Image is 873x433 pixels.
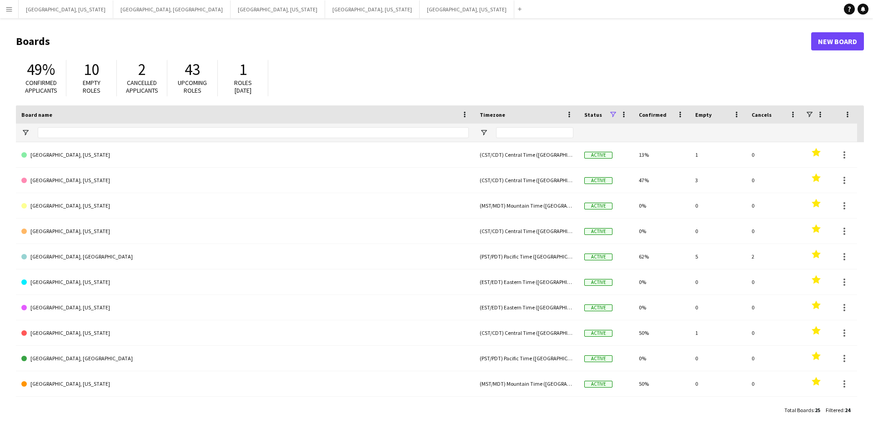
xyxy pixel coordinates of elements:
[474,168,579,193] div: (CST/CDT) Central Time ([GEOGRAPHIC_DATA] & [GEOGRAPHIC_DATA])
[126,79,158,95] span: Cancelled applicants
[784,407,813,413] span: Total Boards
[138,60,146,80] span: 2
[21,269,469,295] a: [GEOGRAPHIC_DATA], [US_STATE]
[21,346,469,371] a: [GEOGRAPHIC_DATA], [GEOGRAPHIC_DATA]
[690,142,746,167] div: 1
[633,397,690,422] div: 0%
[690,397,746,422] div: 0
[752,111,772,118] span: Cancels
[633,219,690,244] div: 0%
[21,244,469,269] a: [GEOGRAPHIC_DATA], [GEOGRAPHIC_DATA]
[633,371,690,396] div: 50%
[633,346,690,371] div: 0%
[474,371,579,396] div: (MST/MDT) Mountain Time ([GEOGRAPHIC_DATA] & [GEOGRAPHIC_DATA])
[746,295,803,320] div: 0
[21,371,469,397] a: [GEOGRAPHIC_DATA], [US_STATE]
[325,0,420,18] button: [GEOGRAPHIC_DATA], [US_STATE]
[480,111,505,118] span: Timezone
[584,381,612,388] span: Active
[185,60,200,80] span: 43
[21,397,469,422] a: [GEOGRAPHIC_DATA], [GEOGRAPHIC_DATA]
[690,295,746,320] div: 0
[690,371,746,396] div: 0
[480,129,488,137] button: Open Filter Menu
[21,168,469,193] a: [GEOGRAPHIC_DATA], [US_STATE]
[746,244,803,269] div: 2
[633,168,690,193] div: 47%
[690,269,746,294] div: 0
[633,295,690,320] div: 0%
[784,401,820,419] div: :
[746,397,803,422] div: 0
[584,254,612,260] span: Active
[474,219,579,244] div: (CST/CDT) Central Time ([GEOGRAPHIC_DATA] & [GEOGRAPHIC_DATA])
[690,219,746,244] div: 0
[584,111,602,118] span: Status
[845,407,850,413] span: 24
[633,142,690,167] div: 13%
[690,244,746,269] div: 5
[815,407,820,413] span: 25
[746,269,803,294] div: 0
[239,60,247,80] span: 1
[178,79,207,95] span: Upcoming roles
[690,346,746,371] div: 0
[474,193,579,218] div: (MST/MDT) Mountain Time ([GEOGRAPHIC_DATA] & [GEOGRAPHIC_DATA])
[695,111,712,118] span: Empty
[83,79,100,95] span: Empty roles
[231,0,325,18] button: [GEOGRAPHIC_DATA], [US_STATE]
[746,346,803,371] div: 0
[826,407,843,413] span: Filtered
[21,142,469,168] a: [GEOGRAPHIC_DATA], [US_STATE]
[584,203,612,209] span: Active
[84,60,99,80] span: 10
[584,152,612,159] span: Active
[690,193,746,218] div: 0
[25,79,57,95] span: Confirmed applicants
[633,193,690,218] div: 0%
[633,320,690,345] div: 50%
[746,320,803,345] div: 0
[27,60,55,80] span: 49%
[584,279,612,286] span: Active
[633,269,690,294] div: 0%
[21,219,469,244] a: [GEOGRAPHIC_DATA], [US_STATE]
[496,127,573,138] input: Timezone Filter Input
[584,304,612,311] span: Active
[633,244,690,269] div: 62%
[420,0,514,18] button: [GEOGRAPHIC_DATA], [US_STATE]
[746,371,803,396] div: 0
[113,0,231,18] button: [GEOGRAPHIC_DATA], [GEOGRAPHIC_DATA]
[474,269,579,294] div: (EST/EDT) Eastern Time ([GEOGRAPHIC_DATA] & [GEOGRAPHIC_DATA])
[746,193,803,218] div: 0
[474,346,579,371] div: (PST/PDT) Pacific Time ([GEOGRAPHIC_DATA] & [GEOGRAPHIC_DATA])
[19,0,113,18] button: [GEOGRAPHIC_DATA], [US_STATE]
[639,111,667,118] span: Confirmed
[584,355,612,362] span: Active
[21,320,469,346] a: [GEOGRAPHIC_DATA], [US_STATE]
[234,79,252,95] span: Roles [DATE]
[690,320,746,345] div: 1
[746,219,803,244] div: 0
[474,244,579,269] div: (PST/PDT) Pacific Time ([GEOGRAPHIC_DATA] & [GEOGRAPHIC_DATA])
[474,142,579,167] div: (CST/CDT) Central Time ([GEOGRAPHIC_DATA] & [GEOGRAPHIC_DATA])
[21,193,469,219] a: [GEOGRAPHIC_DATA], [US_STATE]
[584,177,612,184] span: Active
[474,295,579,320] div: (EST/EDT) Eastern Time ([GEOGRAPHIC_DATA] & [GEOGRAPHIC_DATA])
[811,32,864,50] a: New Board
[38,127,469,138] input: Board name Filter Input
[584,228,612,235] span: Active
[746,168,803,193] div: 0
[584,330,612,337] span: Active
[474,397,579,422] div: (PST/PDT) Pacific Time ([GEOGRAPHIC_DATA] & [GEOGRAPHIC_DATA])
[746,142,803,167] div: 0
[826,401,850,419] div: :
[690,168,746,193] div: 3
[21,129,30,137] button: Open Filter Menu
[21,111,52,118] span: Board name
[21,295,469,320] a: [GEOGRAPHIC_DATA], [US_STATE]
[16,35,811,48] h1: Boards
[474,320,579,345] div: (CST/CDT) Central Time ([GEOGRAPHIC_DATA] & [GEOGRAPHIC_DATA])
